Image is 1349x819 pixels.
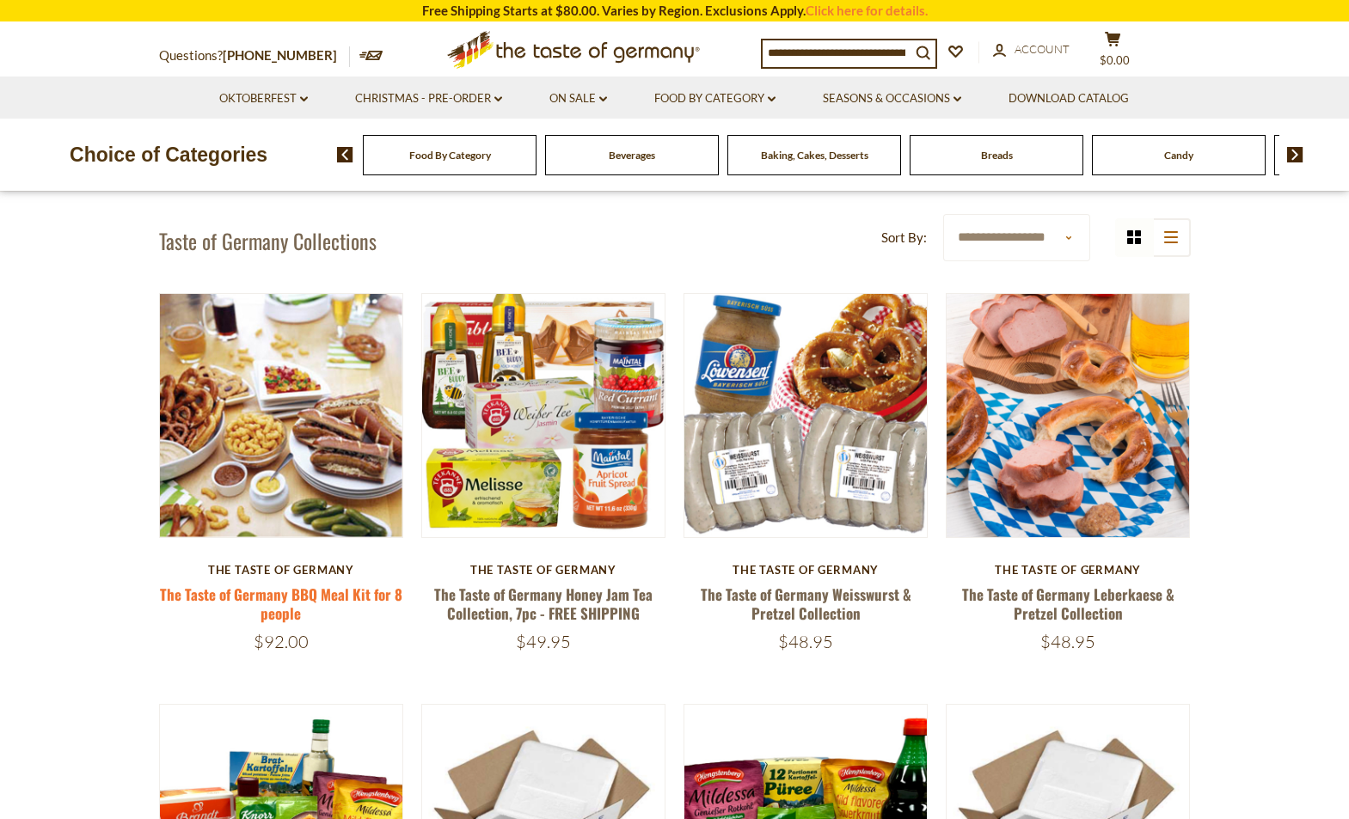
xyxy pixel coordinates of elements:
[1164,149,1193,162] a: Candy
[1015,42,1070,56] span: Account
[355,89,502,108] a: Christmas - PRE-ORDER
[337,147,353,162] img: previous arrow
[806,3,928,18] a: Click here for details.
[160,294,403,537] img: The Taste of Germany BBQ Meal Kit for 8 people
[654,89,776,108] a: Food By Category
[409,149,491,162] a: Food By Category
[159,45,350,67] p: Questions?
[1287,147,1303,162] img: next arrow
[434,584,653,623] a: The Taste of Germany Honey Jam Tea Collection, 7pc - FREE SHIPPING
[159,228,377,254] h1: Taste of Germany Collections
[946,563,1191,577] div: The Taste of Germany
[684,294,928,537] img: The Taste of Germany Weisswurst & Pretzel Collection
[516,631,571,652] span: $49.95
[1009,89,1129,108] a: Download Catalog
[159,563,404,577] div: The Taste of Germany
[609,149,655,162] a: Beverages
[219,89,308,108] a: Oktoberfest
[981,149,1013,162] a: Breads
[761,149,868,162] a: Baking, Cakes, Desserts
[701,584,911,623] a: The Taste of Germany Weisswurst & Pretzel Collection
[823,89,961,108] a: Seasons & Occasions
[422,294,665,537] img: The Taste of Germany Honey Jam Tea Collection, 7pc - FREE SHIPPING
[1040,631,1095,652] span: $48.95
[881,227,927,248] label: Sort By:
[160,584,402,623] a: The Taste of Germany BBQ Meal Kit for 8 people
[778,631,833,652] span: $48.95
[223,47,337,63] a: [PHONE_NUMBER]
[684,563,929,577] div: The Taste of Germany
[993,40,1070,59] a: Account
[962,584,1174,623] a: The Taste of Germany Leberkaese & Pretzel Collection
[947,294,1190,537] img: The Taste of Germany Leberkaese & Pretzel Collection
[1100,53,1130,67] span: $0.00
[421,563,666,577] div: The Taste of Germany
[549,89,607,108] a: On Sale
[254,631,309,652] span: $92.00
[1088,31,1139,74] button: $0.00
